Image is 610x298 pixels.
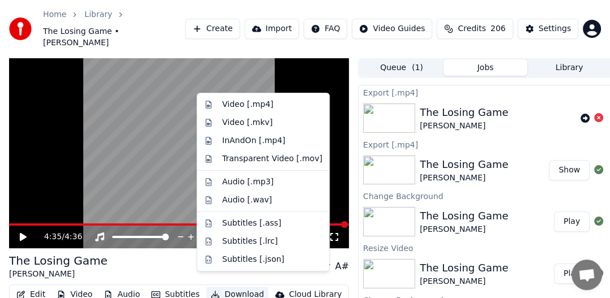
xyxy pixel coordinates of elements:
button: Credits206 [437,19,513,39]
button: Create [185,19,240,39]
div: Video [.mp4] [222,99,273,110]
button: Show [549,160,590,180]
div: Video [.mkv] [222,117,272,128]
div: Subtitles [.lrc] [222,236,278,247]
div: Open chat [571,260,602,290]
span: 4:35 [44,231,62,243]
button: Import [245,19,299,39]
button: Play [554,264,590,284]
div: Audio [.wav] [222,195,272,206]
img: youka [9,18,32,40]
div: [PERSON_NAME] [420,120,508,132]
div: A# [335,260,349,273]
div: [PERSON_NAME] [420,276,508,287]
a: Home [43,9,66,20]
div: Subtitles [.json] [222,254,284,265]
button: Video Guides [352,19,432,39]
div: Settings [539,23,571,34]
div: InAndOn [.mp4] [222,135,285,146]
nav: breadcrumb [43,9,185,49]
button: Play [554,211,590,232]
div: [PERSON_NAME] [9,269,108,280]
span: Credits [458,23,485,34]
div: The Losing Game [9,253,108,269]
div: Transparent Video [.mov] [222,153,322,165]
a: Library [84,9,112,20]
div: Audio [.mp3] [222,176,274,188]
button: Jobs [443,59,527,76]
button: FAQ [304,19,347,39]
div: The Losing Game [420,105,508,120]
div: [PERSON_NAME] [420,224,508,235]
div: The Losing Game [420,208,508,224]
div: / [44,231,71,243]
span: ( 1 ) [412,62,423,74]
div: [PERSON_NAME] [420,172,508,184]
button: Settings [518,19,578,39]
span: 4:36 [65,231,82,243]
button: Queue [360,59,443,76]
span: The Losing Game • [PERSON_NAME] [43,26,185,49]
div: Subtitles [.ass] [222,218,281,229]
div: The Losing Game [420,260,508,276]
div: The Losing Game [420,157,508,172]
span: 206 [490,23,506,34]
